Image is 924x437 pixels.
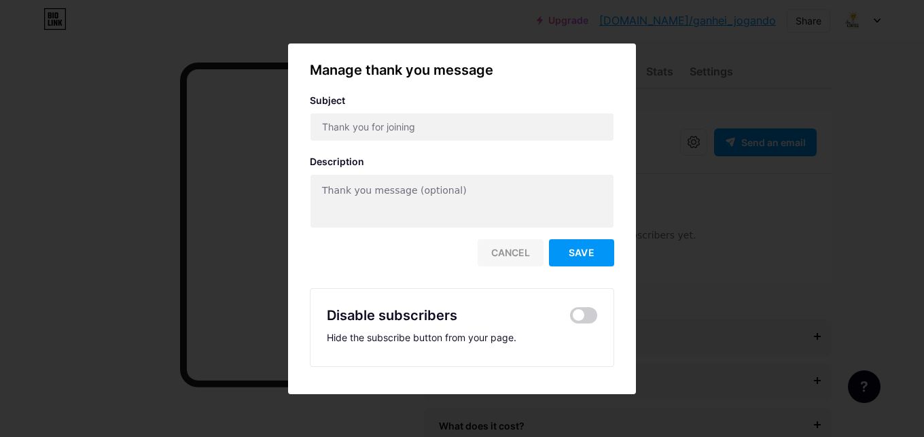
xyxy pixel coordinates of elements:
[327,331,597,345] div: Hide the subscribe button from your page.
[310,113,614,141] input: Thank you for joining
[310,94,614,107] div: Subject
[569,247,594,258] span: Save
[478,239,544,266] div: Cancel
[310,60,614,80] div: Manage thank you message
[327,305,457,326] div: Disable subscribers
[549,239,614,266] button: Save
[310,155,614,169] div: Description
